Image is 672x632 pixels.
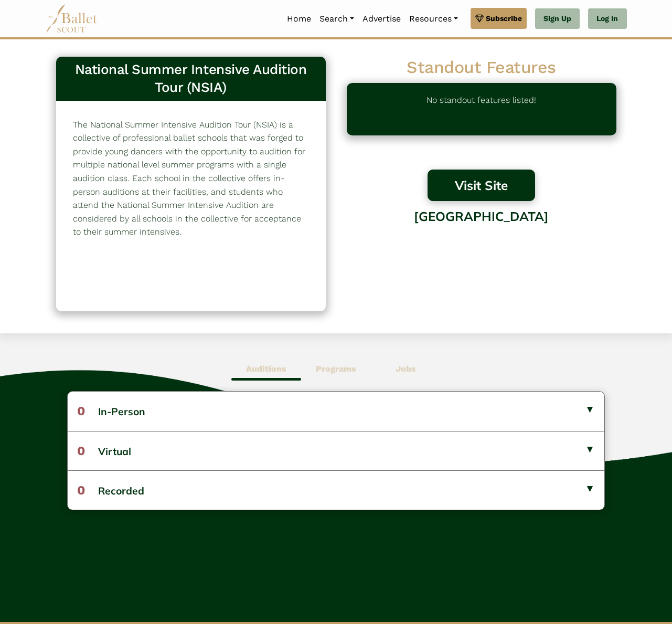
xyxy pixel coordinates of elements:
[426,93,536,125] p: No standout features listed!
[405,8,462,30] a: Resources
[535,8,580,29] a: Sign Up
[471,8,527,29] a: Subscribe
[316,364,356,374] b: Programs
[68,470,604,510] button: 0Recorded
[68,392,604,430] button: 0In-Person
[475,13,484,24] img: gem.svg
[65,61,317,97] h3: National Summer Intensive Audition Tour (NSIA)
[283,8,315,30] a: Home
[77,483,85,498] span: 0
[347,57,616,79] h2: Standout Features
[315,8,358,30] a: Search
[347,201,616,282] div: [GEOGRAPHIC_DATA]
[428,170,536,201] button: Visit Site
[246,364,286,374] b: Auditions
[396,364,416,374] b: Jobs
[77,444,85,458] span: 0
[588,8,626,29] a: Log In
[486,13,522,24] span: Subscribe
[68,431,604,470] button: 0Virtual
[77,404,85,418] span: 0
[358,8,405,30] a: Advertise
[73,118,309,239] p: The National Summer Intensive Audition Tour (NSIA) is a collective of professional ballet schools...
